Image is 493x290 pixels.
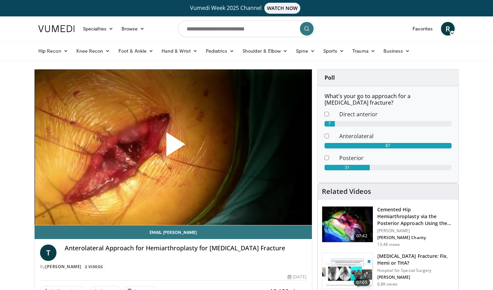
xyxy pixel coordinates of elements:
[38,25,75,32] img: VuMedi Logo
[325,121,335,127] div: 7
[319,44,349,58] a: Sports
[377,268,454,273] p: Hospital for Special Surgery
[72,44,114,58] a: Knee Recon
[354,233,370,239] span: 07:42
[322,207,373,242] img: c66cfaa8-3ad4-4c68-92de-7144ce094961.150x105_q85_crop-smart_upscale.jpg
[348,44,379,58] a: Trauma
[40,245,56,261] a: T
[322,206,454,247] a: 07:42 Cemented Hip Hemiarthroplasty via the Posterior Approach Using the S… [PERSON_NAME] [PERSON...
[288,274,306,280] div: [DATE]
[117,22,149,36] a: Browse
[112,114,235,181] button: Play Video
[325,74,335,81] strong: Poll
[202,44,238,58] a: Pediatrics
[178,21,315,37] input: Search topics, interventions
[322,253,454,289] a: 07:05 [MEDICAL_DATA] Fracture: Fix, Hemi or THA? Hospital for Special Surgery [PERSON_NAME] 6.8K ...
[377,235,454,240] p: [PERSON_NAME] Charity
[79,22,117,36] a: Specialties
[354,279,370,286] span: 07:05
[238,44,292,58] a: Shoulder & Elbow
[377,281,397,287] p: 6.8K views
[334,154,457,162] dd: Posterior
[377,206,454,227] h3: Cemented Hip Hemiarthroplasty via the Posterior Approach Using the S…
[65,245,306,252] h4: Anterolateral Approach for Hemiarthroplasty for [MEDICAL_DATA] Fracture
[35,225,312,239] a: Email [PERSON_NAME]
[441,22,455,36] a: R
[35,69,312,225] video-js: Video Player
[377,228,454,234] p: [PERSON_NAME]
[334,110,457,118] dd: Direct anterior
[39,3,454,14] a: Vumedi Week 2025 ChannelWATCH NOW
[377,242,400,247] p: 13.4K views
[408,22,437,36] a: Favorites
[322,253,373,289] img: 5b7a0747-e942-4b85-9d8f-d50a64f0d5dd.150x105_q85_crop-smart_upscale.jpg
[292,44,319,58] a: Spine
[34,44,72,58] a: Hip Recon
[325,93,452,106] h6: What's your go to approach for a [MEDICAL_DATA] fracture?
[325,165,370,170] div: 31
[322,187,371,196] h4: Related Videos
[264,3,301,14] span: WATCH NOW
[83,264,105,269] a: 2 Videos
[377,253,454,266] h3: [MEDICAL_DATA] Fracture: Fix, Hemi or THA?
[45,264,81,269] a: [PERSON_NAME]
[114,44,158,58] a: Foot & Ankle
[325,143,452,148] div: 87
[334,132,457,140] dd: Anterolateral
[157,44,202,58] a: Hand & Wrist
[379,44,414,58] a: Business
[40,264,306,270] div: By
[377,275,454,280] p: [PERSON_NAME]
